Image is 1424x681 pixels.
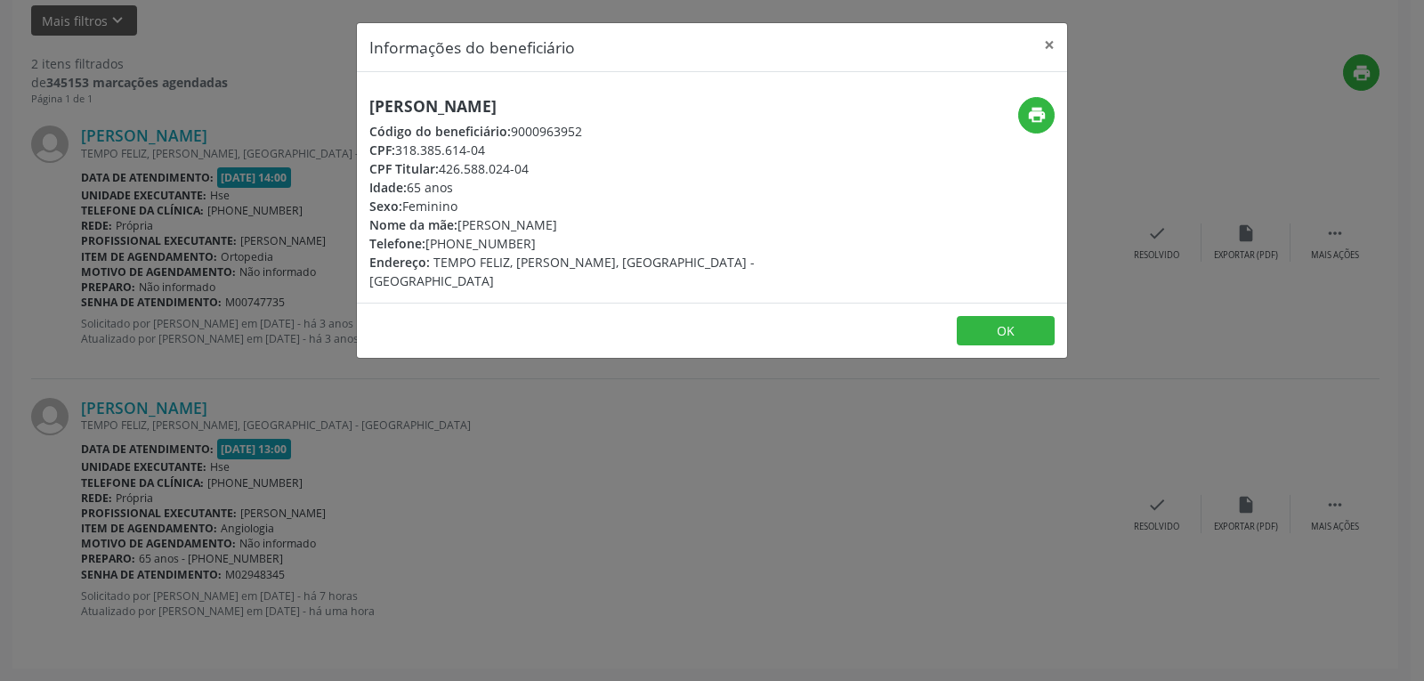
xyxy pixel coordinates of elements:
span: CPF: [369,142,395,158]
button: Close [1032,23,1067,67]
span: Endereço: [369,254,430,271]
span: Idade: [369,179,407,196]
div: 9000963952 [369,122,818,141]
span: Nome da mãe: [369,216,457,233]
div: [PHONE_NUMBER] [369,234,818,253]
span: Sexo: [369,198,402,215]
span: Telefone: [369,235,425,252]
button: OK [957,316,1055,346]
h5: Informações do beneficiário [369,36,575,59]
span: Código do beneficiário: [369,123,511,140]
button: print [1018,97,1055,134]
div: 318.385.614-04 [369,141,818,159]
i: print [1027,105,1047,125]
div: Feminino [369,197,818,215]
span: TEMPO FELIZ, [PERSON_NAME], [GEOGRAPHIC_DATA] - [GEOGRAPHIC_DATA] [369,254,755,289]
div: 426.588.024-04 [369,159,818,178]
span: CPF Titular: [369,160,439,177]
div: [PERSON_NAME] [369,215,818,234]
h5: [PERSON_NAME] [369,97,818,116]
div: 65 anos [369,178,818,197]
